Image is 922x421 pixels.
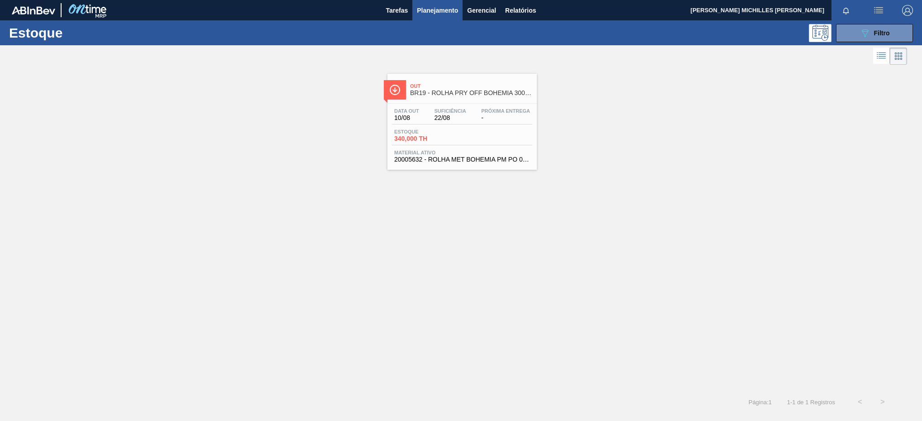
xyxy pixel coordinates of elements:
[467,5,496,16] span: Gerencial
[394,150,530,155] span: Material ativo
[902,5,913,16] img: Logout
[785,399,835,406] span: 1 - 1 de 1 Registros
[871,391,894,413] button: >
[434,108,466,114] span: Suficiência
[831,4,860,17] button: Notificações
[890,48,907,65] div: Visão em Cards
[394,135,458,142] span: 340,000 TH
[394,129,458,134] span: Estoque
[410,90,532,96] span: BR19 - ROLHA PRY OFF BOHEMIA 300ML
[9,28,146,38] h1: Estoque
[389,84,401,96] img: Ícone
[410,83,532,89] span: Out
[809,24,831,42] div: Pogramando: nenhum usuário selecionado
[481,108,530,114] span: Próxima Entrega
[836,24,913,42] button: Filtro
[873,48,890,65] div: Visão em Lista
[873,5,884,16] img: userActions
[12,6,55,14] img: TNhmsLtSVTkK8tSr43FrP2fwEKptu5GPRR3wAAAABJRU5ErkJggg==
[381,67,541,170] a: ÍconeOutBR19 - ROLHA PRY OFF BOHEMIA 300MLData out10/08Suficiência22/08Próxima Entrega-Estoque340...
[505,5,536,16] span: Relatórios
[394,156,530,163] span: 20005632 - ROLHA MET BOHEMIA PM PO 0,19
[874,29,890,37] span: Filtro
[434,115,466,121] span: 22/08
[749,399,772,406] span: Página : 1
[394,115,419,121] span: 10/08
[394,108,419,114] span: Data out
[417,5,458,16] span: Planejamento
[849,391,871,413] button: <
[386,5,408,16] span: Tarefas
[481,115,530,121] span: -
